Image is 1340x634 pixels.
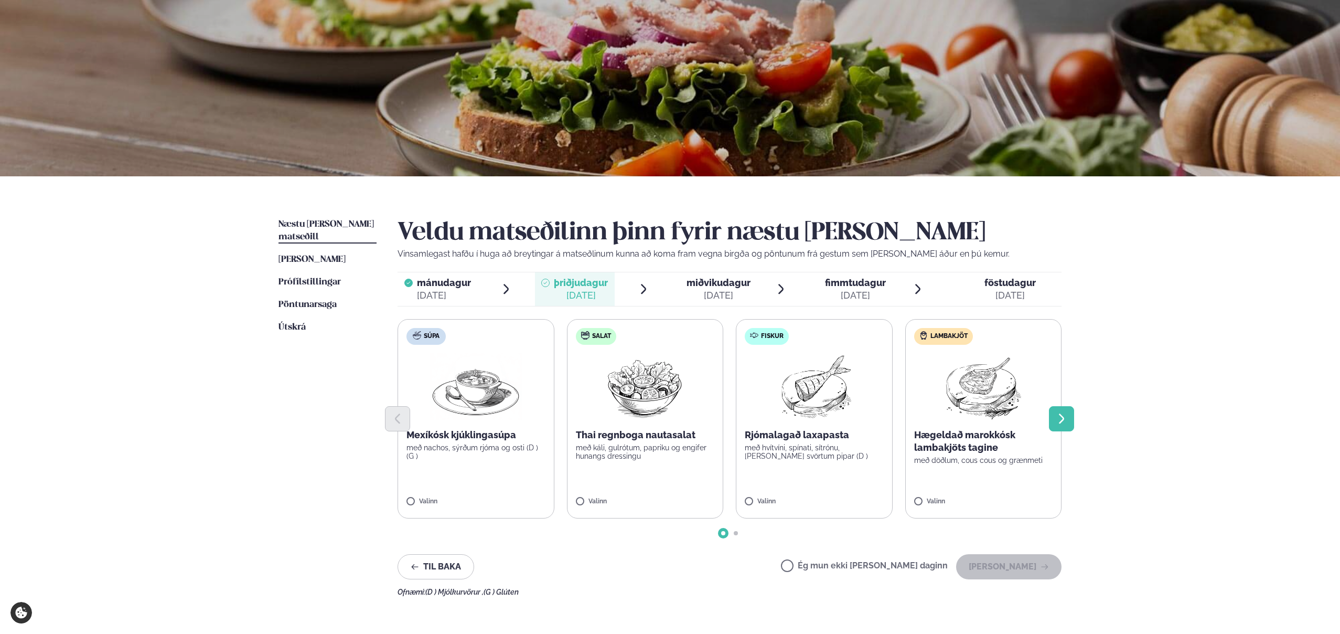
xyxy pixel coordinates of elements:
[598,353,691,420] img: Salad.png
[417,289,471,302] div: [DATE]
[278,323,306,332] span: Útskrá
[930,332,968,341] span: Lambakjöt
[768,353,861,420] img: Fish.png
[750,331,758,340] img: fish.svg
[398,588,1062,596] div: Ofnæmi:
[825,289,886,302] div: [DATE]
[914,429,1053,454] p: Hægeldað marokkósk lambakjöts tagine
[984,289,1036,302] div: [DATE]
[984,277,1036,288] span: föstudagur
[734,531,738,535] span: Go to slide 2
[592,332,611,341] span: Salat
[398,554,474,579] button: Til baka
[576,429,715,441] p: Thai regnboga nautasalat
[761,332,784,341] span: Fiskur
[576,443,715,460] p: með káli, gulrótum, papriku og engifer hunangs dressingu
[554,289,608,302] div: [DATE]
[278,278,341,287] span: Prófílstillingar
[10,602,32,624] a: Cookie settings
[721,531,725,535] span: Go to slide 1
[278,253,346,266] a: [PERSON_NAME]
[278,300,337,309] span: Pöntunarsaga
[278,255,346,264] span: [PERSON_NAME]
[430,353,522,420] img: Soup.png
[825,277,886,288] span: fimmtudagur
[914,456,1053,464] p: með döðlum, cous cous og grænmeti
[919,331,928,340] img: Lamb.svg
[484,588,519,596] span: (G ) Glúten
[956,554,1062,579] button: [PERSON_NAME]
[424,332,439,341] span: Súpa
[406,429,545,441] p: Mexíkósk kjúklingasúpa
[278,299,337,311] a: Pöntunarsaga
[554,277,608,288] span: þriðjudagur
[687,289,751,302] div: [DATE]
[385,406,410,431] button: Previous slide
[413,331,421,340] img: soup.svg
[425,588,484,596] span: (D ) Mjólkurvörur ,
[278,218,377,244] a: Næstu [PERSON_NAME] matseðill
[398,218,1062,248] h2: Veldu matseðilinn þinn fyrir næstu [PERSON_NAME]
[745,429,884,441] p: Rjómalagað laxapasta
[581,331,589,340] img: salad.svg
[398,248,1062,260] p: Vinsamlegast hafðu í huga að breytingar á matseðlinum kunna að koma fram vegna birgða og pöntunum...
[937,353,1030,420] img: Lamb-Meat.png
[417,277,471,288] span: mánudagur
[278,321,306,334] a: Útskrá
[278,276,341,289] a: Prófílstillingar
[745,443,884,460] p: með hvítvíni, spínati, sítrónu, [PERSON_NAME] svörtum pipar (D )
[687,277,751,288] span: miðvikudagur
[278,220,374,241] span: Næstu [PERSON_NAME] matseðill
[1049,406,1074,431] button: Next slide
[406,443,545,460] p: með nachos, sýrðum rjóma og osti (D ) (G )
